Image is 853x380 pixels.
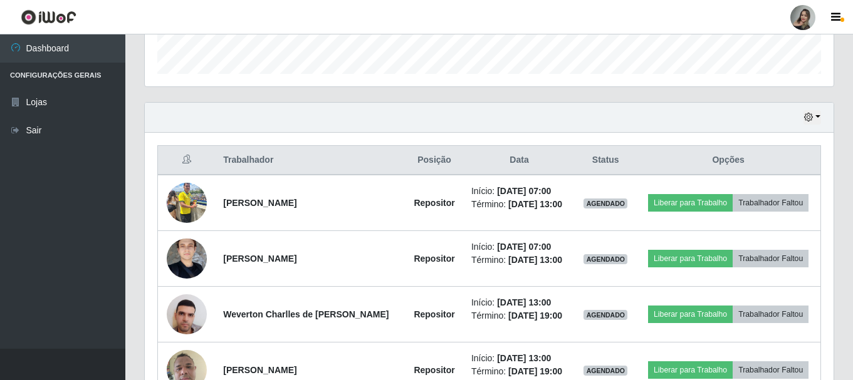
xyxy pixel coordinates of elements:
[508,366,562,376] time: [DATE] 19:00
[167,287,207,341] img: 1752584852872.jpeg
[471,352,567,365] li: Início:
[733,361,809,379] button: Trabalhador Faltou
[497,297,551,307] time: [DATE] 13:00
[648,306,733,323] button: Liberar para Trabalho
[414,365,454,375] strong: Repositor
[471,198,567,211] li: Término:
[414,198,454,208] strong: Repositor
[497,186,551,196] time: [DATE] 07:00
[733,194,809,212] button: Trabalhador Faltou
[583,366,627,376] span: AGENDADO
[471,240,567,254] li: Início:
[648,361,733,379] button: Liberar para Trabalho
[471,309,567,322] li: Término:
[508,311,562,321] time: [DATE] 19:00
[508,255,562,265] time: [DATE] 13:00
[471,365,567,378] li: Término:
[583,310,627,320] span: AGENDADO
[167,176,207,229] img: 1748380759498.jpeg
[733,306,809,323] button: Trabalhador Faltou
[471,254,567,267] li: Término:
[223,365,296,375] strong: [PERSON_NAME]
[405,146,464,175] th: Posição
[471,296,567,309] li: Início:
[575,146,636,175] th: Status
[216,146,405,175] th: Trabalhador
[21,9,76,25] img: CoreUI Logo
[583,198,627,208] span: AGENDADO
[414,309,454,319] strong: Repositor
[497,242,551,252] time: [DATE] 07:00
[223,309,389,319] strong: Weverton Charlles de [PERSON_NAME]
[648,250,733,267] button: Liberar para Trabalho
[648,194,733,212] button: Liberar para Trabalho
[636,146,820,175] th: Opções
[167,222,207,295] img: 1728008333020.jpeg
[497,353,551,363] time: [DATE] 13:00
[223,198,296,208] strong: [PERSON_NAME]
[733,250,809,267] button: Trabalhador Faltou
[414,254,454,264] strong: Repositor
[464,146,575,175] th: Data
[223,254,296,264] strong: [PERSON_NAME]
[508,199,562,209] time: [DATE] 13:00
[471,185,567,198] li: Início:
[583,254,627,264] span: AGENDADO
